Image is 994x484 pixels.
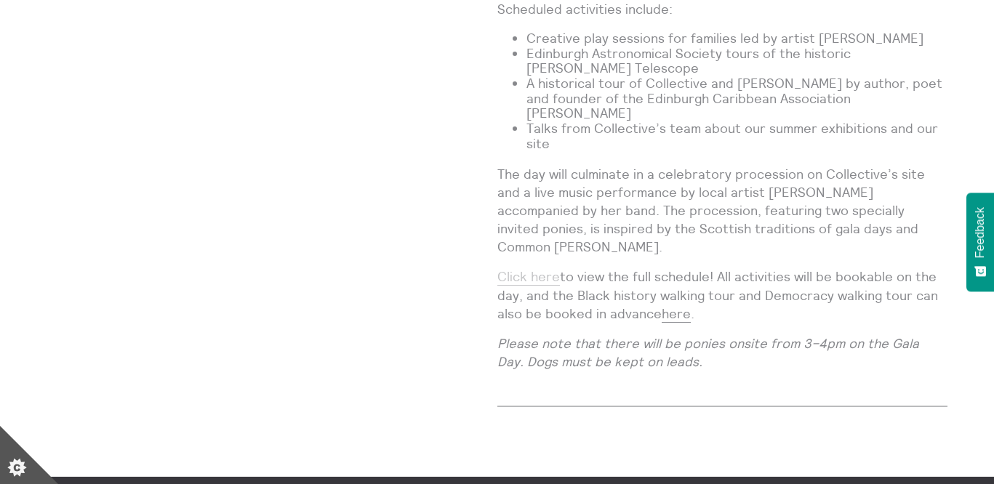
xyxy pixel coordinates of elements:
[662,305,691,323] a: here
[526,76,948,121] li: A historical tour of Collective and [PERSON_NAME] by author, poet and founder of the Edinburgh Ca...
[974,207,987,258] span: Feedback
[497,268,560,286] a: Click here
[497,267,948,323] p: to view the full schedule! All activities will be bookable on the day, and the Black history walk...
[966,193,994,291] button: Feedback - Show survey
[497,335,919,370] em: Please note that there will be ponies onsite from 3–4pm on the Gala Day. Dogs must be kept on leads.
[526,121,948,151] li: Talks from Collective’s team about our summer exhibitions and our site
[526,31,948,47] li: Creative play sessions for families led by artist [PERSON_NAME]
[526,47,948,76] li: Edinburgh Astronomical Society tours of the historic [PERSON_NAME] Telescope
[497,165,948,257] p: The day will culminate in a celebratory procession on Collective’s site and a live music performa...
